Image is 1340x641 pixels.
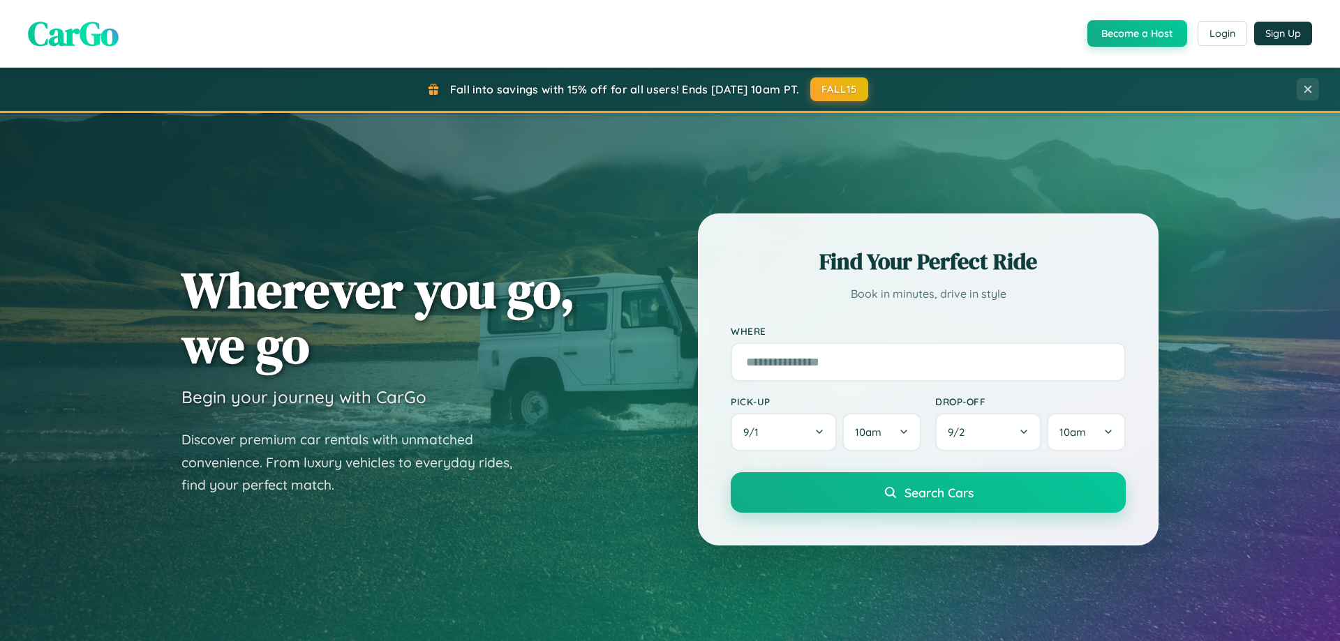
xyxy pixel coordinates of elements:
[842,413,921,451] button: 10am
[1087,20,1187,47] button: Become a Host
[743,425,766,439] span: 9 / 1
[948,425,971,439] span: 9 / 2
[904,485,974,500] span: Search Cars
[181,262,575,372] h1: Wherever you go, we go
[935,413,1041,451] button: 9/2
[1059,425,1086,439] span: 10am
[181,386,426,407] h3: Begin your journey with CarGo
[1047,413,1126,451] button: 10am
[28,10,119,56] span: CarGo
[731,284,1126,304] p: Book in minutes, drive in style
[935,395,1126,407] label: Drop-off
[731,246,1126,277] h2: Find Your Perfect Ride
[731,472,1126,513] button: Search Cars
[731,413,837,451] button: 9/1
[1254,22,1312,45] button: Sign Up
[450,82,800,96] span: Fall into savings with 15% off for all users! Ends [DATE] 10am PT.
[181,428,530,497] p: Discover premium car rentals with unmatched convenience. From luxury vehicles to everyday rides, ...
[855,425,881,439] span: 10am
[731,395,921,407] label: Pick-up
[1198,21,1247,46] button: Login
[810,77,869,101] button: FALL15
[731,325,1126,337] label: Where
